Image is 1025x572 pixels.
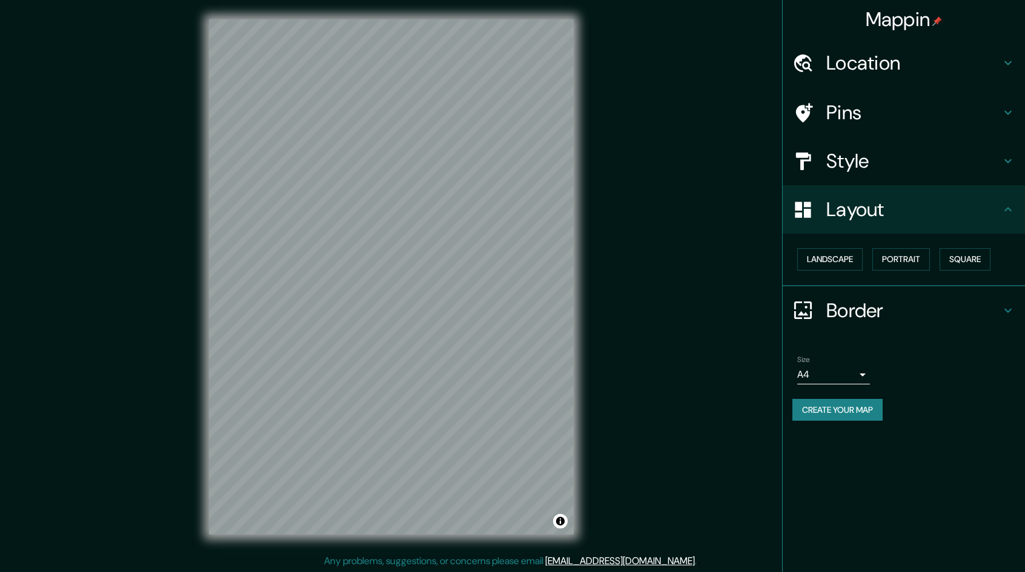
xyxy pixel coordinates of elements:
[826,197,1001,222] h4: Layout
[797,248,863,271] button: Landscape
[872,248,930,271] button: Portrait
[792,399,883,421] button: Create your map
[917,525,1012,559] iframe: Help widget launcher
[783,88,1025,137] div: Pins
[783,39,1025,87] div: Location
[797,354,810,364] label: Size
[697,554,698,568] div: .
[783,185,1025,234] div: Layout
[826,149,1001,173] h4: Style
[826,51,1001,75] h4: Location
[553,514,568,528] button: Toggle attribution
[783,137,1025,185] div: Style
[783,286,1025,335] div: Border
[826,298,1001,323] h4: Border
[940,248,990,271] button: Square
[324,554,697,568] p: Any problems, suggestions, or concerns please email .
[545,554,695,567] a: [EMAIL_ADDRESS][DOMAIN_NAME]
[797,365,870,384] div: A4
[826,100,1001,125] h4: Pins
[698,554,701,568] div: .
[209,19,574,534] canvas: Map
[866,7,943,31] h4: Mappin
[932,16,942,26] img: pin-icon.png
